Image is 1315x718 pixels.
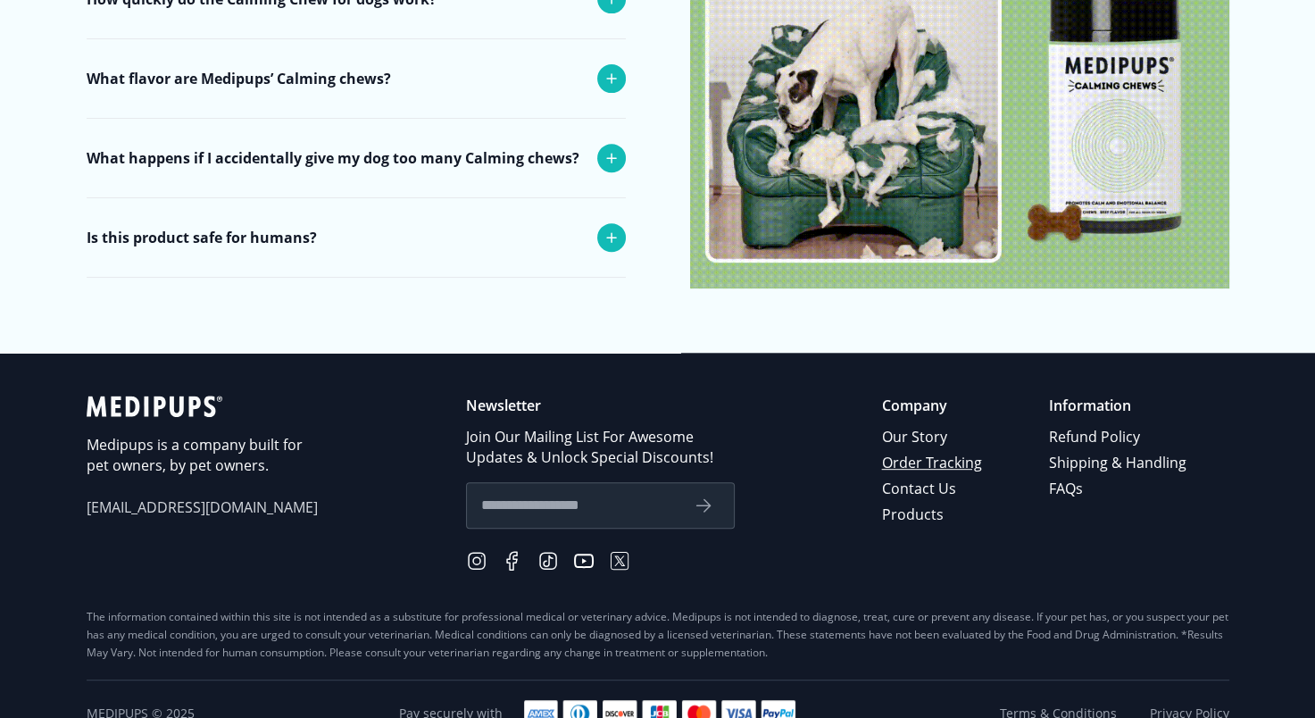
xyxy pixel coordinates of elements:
[1049,450,1189,476] a: Shipping & Handling
[1049,424,1189,450] a: Refund Policy
[1049,476,1189,502] a: FAQs
[87,608,1229,662] div: The information contained within this site is not intended as a substitute for professional medic...
[87,197,622,297] div: Please see a veterinarian as soon as possible if you accidentally give too many. If you’re unsure...
[882,450,985,476] a: Order Tracking
[882,424,985,450] a: Our Story
[87,435,319,476] p: Medipups is a company built for pet owners, by pet owners.
[1049,396,1189,416] p: Information
[87,38,622,224] div: We created our Calming Chews as an helpful, fast remedy. The ingredients have a calming effect on...
[87,227,317,248] p: Is this product safe for humans?
[87,277,622,355] div: All our products are intended to be consumed by dogs and are not safe for human consumption. Plea...
[87,118,622,175] div: Beef Flavored: Our chews will leave your pup begging for MORE!
[87,147,579,169] p: What happens if I accidentally give my dog too many Calming chews?
[882,502,985,528] a: Products
[882,396,985,416] p: Company
[87,497,319,518] span: [EMAIL_ADDRESS][DOMAIN_NAME]
[466,396,735,416] p: Newsletter
[87,68,391,89] p: What flavor are Medipups’ Calming chews?
[882,476,985,502] a: Contact Us
[466,427,735,468] p: Join Our Mailing List For Awesome Updates & Unlock Special Discounts!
